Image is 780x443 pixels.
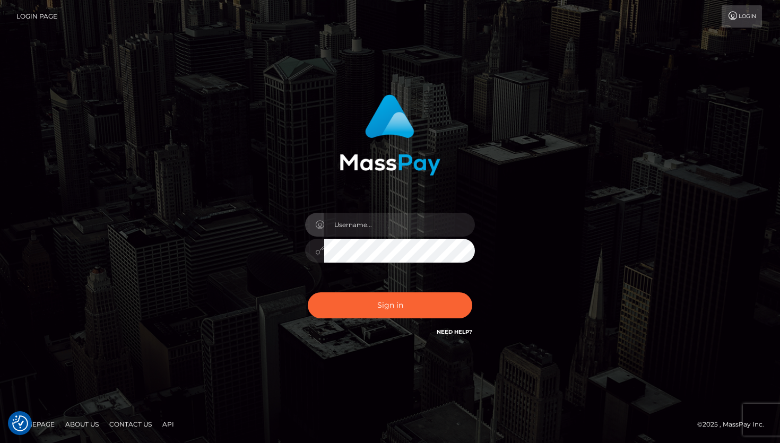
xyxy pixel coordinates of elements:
div: © 2025 , MassPay Inc. [697,419,772,430]
a: API [158,416,178,432]
a: About Us [61,416,103,432]
button: Consent Preferences [12,415,28,431]
img: Revisit consent button [12,415,28,431]
img: MassPay Login [340,94,440,176]
button: Sign in [308,292,472,318]
input: Username... [324,213,475,237]
a: Need Help? [437,328,472,335]
a: Login [722,5,762,28]
a: Login Page [16,5,57,28]
a: Homepage [12,416,59,432]
a: Contact Us [105,416,156,432]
